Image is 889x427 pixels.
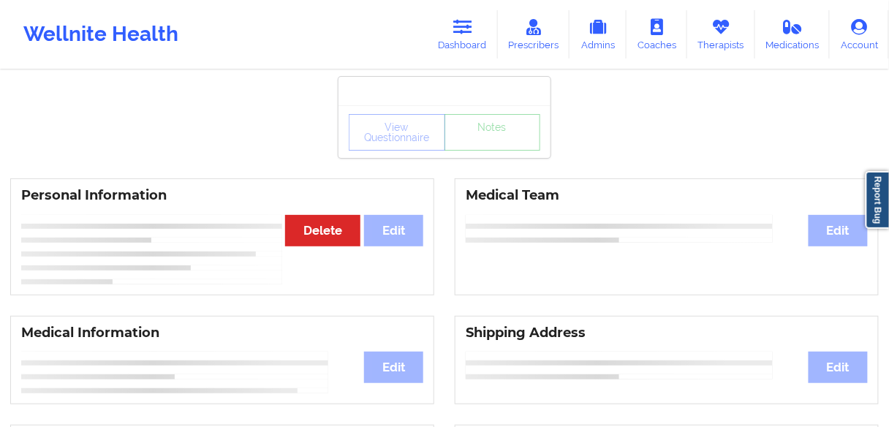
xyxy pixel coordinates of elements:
a: Report Bug [866,171,889,229]
a: Medications [755,10,831,58]
a: Coaches [627,10,687,58]
h3: Medical Information [21,325,423,341]
h3: Personal Information [21,187,423,204]
a: Dashboard [428,10,498,58]
h3: Medical Team [466,187,868,204]
h3: Shipping Address [466,325,868,341]
a: Prescribers [498,10,570,58]
a: Admins [570,10,627,58]
button: Delete [285,215,360,246]
a: Therapists [687,10,755,58]
a: Account [830,10,889,58]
